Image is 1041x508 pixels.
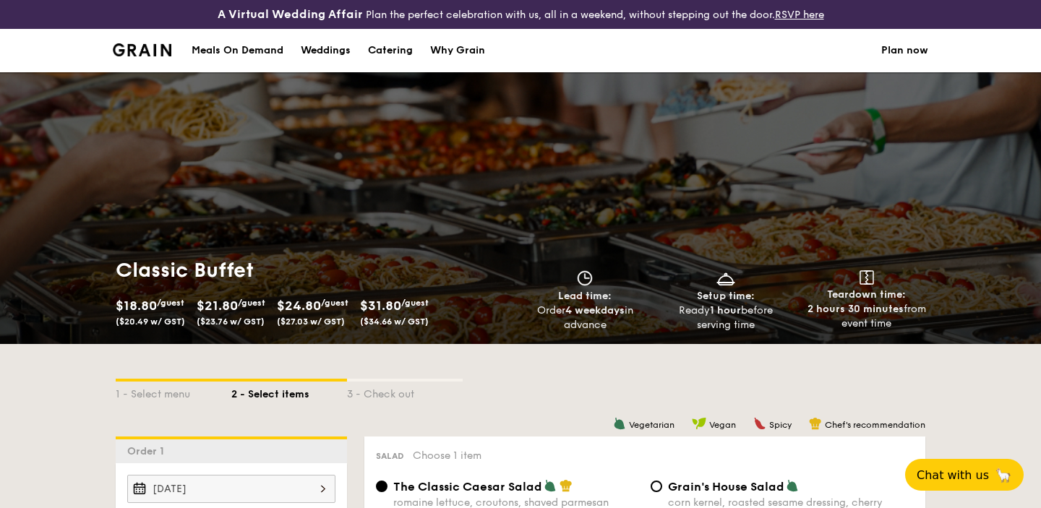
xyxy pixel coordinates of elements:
[376,451,404,461] span: Salad
[197,317,265,327] span: ($23.76 w/ GST)
[430,29,485,72] div: Why Grain
[157,298,184,308] span: /guest
[520,303,650,332] div: Order in advance
[560,479,573,492] img: icon-chef-hat.a58ddaea.svg
[192,29,283,72] div: Meals On Demand
[116,257,515,283] h1: Classic Buffet
[421,29,494,72] a: Why Grain
[881,29,928,72] a: Plan now
[917,468,989,482] span: Chat with us
[786,479,799,492] img: icon-vegetarian.fe4039eb.svg
[709,420,736,430] span: Vegan
[692,417,706,430] img: icon-vegan.f8ff3823.svg
[629,420,674,430] span: Vegetarian
[113,43,171,56] a: Logotype
[347,382,463,402] div: 3 - Check out
[668,480,784,494] span: Grain's House Salad
[544,479,557,492] img: icon-vegetarian.fe4039eb.svg
[905,459,1024,491] button: Chat with us🦙
[809,417,822,430] img: icon-chef-hat.a58ddaea.svg
[697,290,755,302] span: Setup time:
[173,6,867,23] div: Plan the perfect celebration with us, all in a weekend, without stepping out the door.
[231,382,347,402] div: 2 - Select items
[613,417,626,430] img: icon-vegetarian.fe4039eb.svg
[860,270,874,285] img: icon-teardown.65201eee.svg
[401,298,429,308] span: /guest
[116,317,185,327] span: ($20.49 w/ GST)
[197,298,238,314] span: $21.80
[661,303,791,332] div: Ready before serving time
[113,43,171,56] img: Grain
[574,270,596,286] img: icon-clock.2db775ea.svg
[277,298,321,314] span: $24.80
[827,288,906,301] span: Teardown time:
[116,382,231,402] div: 1 - Select menu
[321,298,348,308] span: /guest
[775,9,824,21] a: RSVP here
[238,298,265,308] span: /guest
[376,481,387,492] input: The Classic Caesar Saladromaine lettuce, croutons, shaved parmesan flakes, cherry tomatoes, house...
[753,417,766,430] img: icon-spicy.37a8142b.svg
[651,481,662,492] input: Grain's House Saladcorn kernel, roasted sesame dressing, cherry tomato
[558,290,612,302] span: Lead time:
[995,467,1012,483] span: 🦙
[802,302,931,331] div: from event time
[715,270,737,286] img: icon-dish.430c3a2e.svg
[301,29,351,72] div: Weddings
[116,298,157,314] span: $18.80
[292,29,359,72] a: Weddings
[368,29,413,72] div: Catering
[825,420,925,430] span: Chef's recommendation
[710,304,741,317] strong: 1 hour
[360,317,429,327] span: ($34.66 w/ GST)
[807,303,904,315] strong: 2 hours 30 minutes
[393,480,542,494] span: The Classic Caesar Salad
[183,29,292,72] a: Meals On Demand
[127,475,335,503] input: Event date
[413,449,481,462] span: Choose 1 item
[565,304,625,317] strong: 4 weekdays
[218,6,363,23] h4: A Virtual Wedding Affair
[359,29,421,72] a: Catering
[360,298,401,314] span: $31.80
[769,420,792,430] span: Spicy
[277,317,345,327] span: ($27.03 w/ GST)
[127,445,170,457] span: Order 1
